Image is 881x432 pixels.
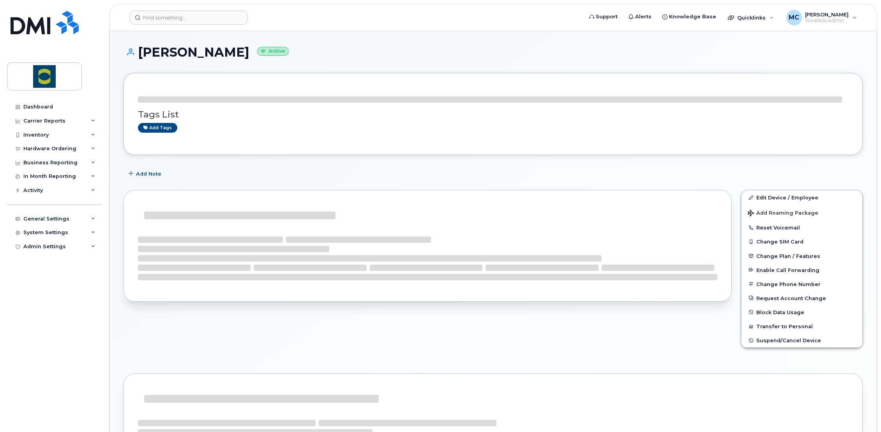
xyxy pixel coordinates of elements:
span: Add Roaming Package [748,210,818,217]
span: Enable Call Forwarding [756,267,819,273]
h1: [PERSON_NAME] [124,45,863,59]
button: Request Account Change [742,291,862,305]
button: Enable Call Forwarding [742,263,862,277]
button: Suspend/Cancel Device [742,333,862,347]
a: Edit Device / Employee [742,190,862,204]
a: Add tags [138,123,177,133]
h3: Tags List [138,110,848,119]
span: Suspend/Cancel Device [756,338,821,343]
button: Add Note [124,167,168,181]
button: Add Roaming Package [742,204,862,220]
button: Block Data Usage [742,305,862,319]
button: Change Plan / Features [742,249,862,263]
span: Add Note [136,170,161,178]
button: Reset Voicemail [742,220,862,235]
button: Change Phone Number [742,277,862,291]
small: Active [257,47,289,56]
span: Change Plan / Features [756,253,820,259]
button: Change SIM Card [742,235,862,249]
button: Transfer to Personal [742,319,862,333]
